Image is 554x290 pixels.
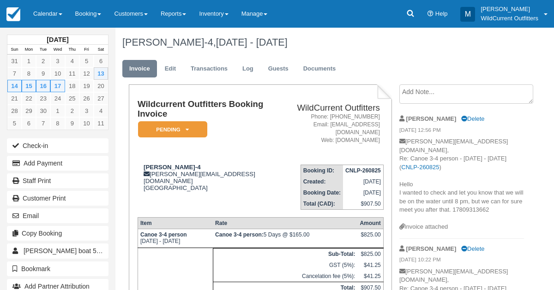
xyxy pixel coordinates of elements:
[36,55,50,67] a: 2
[301,176,343,187] th: Created:
[435,10,448,17] span: Help
[22,55,36,67] a: 1
[122,60,157,78] a: Invoice
[399,126,524,136] em: [DATE] 12:56 PM
[138,218,213,229] th: Item
[343,187,383,198] td: [DATE]
[36,67,50,80] a: 9
[399,137,524,223] p: [PERSON_NAME][EMAIL_ADDRESS][DOMAIN_NAME], Re: Canoe 3-4 person - [DATE] - [DATE] ( ) Hello I wan...
[213,229,357,248] td: 5 Days @ $165.00
[47,36,68,43] strong: [DATE]
[301,187,343,198] th: Booking Date:
[7,156,108,171] button: Add Payment
[65,105,79,117] a: 2
[36,80,50,92] a: 16
[50,67,65,80] a: 10
[213,249,357,260] th: Sub-Total:
[65,55,79,67] a: 4
[235,60,260,78] a: Log
[357,249,383,260] td: $825.00
[94,117,108,130] a: 11
[22,105,36,117] a: 29
[79,117,94,130] a: 10
[79,67,94,80] a: 12
[50,117,65,130] a: 8
[216,36,288,48] span: [DATE] - [DATE]
[7,226,108,241] button: Copy Booking
[94,67,108,80] a: 13
[79,55,94,67] a: 5
[357,271,383,282] td: $41.25
[428,11,434,17] i: Help
[22,67,36,80] a: 8
[283,103,379,113] h2: WildCurrent Outfitters
[22,45,36,55] th: Mon
[406,115,457,122] strong: [PERSON_NAME]
[360,231,380,245] div: $825.00
[461,245,484,252] a: Delete
[79,80,94,92] a: 19
[22,92,36,105] a: 22
[461,115,484,122] a: Delete
[7,55,22,67] a: 31
[94,105,108,117] a: 4
[94,80,108,92] a: 20
[65,67,79,80] a: 11
[22,117,36,130] a: 6
[138,229,213,248] td: [DATE] - [DATE]
[215,231,264,238] strong: Canoe 3-4 person
[213,271,357,282] td: Cancelation fee (5%):
[7,105,22,117] a: 28
[345,167,381,174] strong: CNLP-260825
[65,117,79,130] a: 9
[343,176,383,187] td: [DATE]
[399,256,524,266] em: [DATE] 10:22 PM
[138,100,279,118] h1: Wildcurrent Outfitters Booking Invoice
[50,105,65,117] a: 1
[7,261,108,276] button: Bookmark
[24,247,103,254] span: [PERSON_NAME] boat 5
[7,243,108,258] a: [PERSON_NAME] boat 5 2
[65,92,79,105] a: 25
[50,80,65,92] a: 17
[261,60,295,78] a: Guests
[138,164,279,191] div: [PERSON_NAME][EMAIL_ADDRESS][DOMAIN_NAME] [GEOGRAPHIC_DATA]
[7,173,108,188] a: Staff Print
[399,223,524,231] div: Invoice attached
[138,121,207,137] em: Pending
[50,92,65,105] a: 24
[79,105,94,117] a: 3
[138,121,204,138] a: Pending
[94,55,108,67] a: 6
[460,7,475,22] div: M
[50,55,65,67] a: 3
[213,260,357,271] td: GST (5%):
[6,7,20,21] img: checkfront-main-nav-mini-logo.png
[65,80,79,92] a: 18
[296,60,343,78] a: Documents
[357,260,383,271] td: $41.25
[213,218,357,229] th: Rate
[36,45,50,55] th: Tue
[140,231,187,238] strong: Canoe 3-4 person
[50,45,65,55] th: Wed
[65,45,79,55] th: Thu
[7,67,22,80] a: 7
[481,14,538,23] p: WildCurrent Outfitters
[79,45,94,55] th: Fri
[122,37,524,48] h1: [PERSON_NAME]-4,
[283,113,379,145] address: Phone: [PHONE_NUMBER] Email: [EMAIL_ADDRESS][DOMAIN_NAME] Web: [DOMAIN_NAME]
[184,60,235,78] a: Transactions
[7,138,108,153] button: Check-in
[36,92,50,105] a: 23
[301,165,343,177] th: Booking ID:
[401,164,439,171] a: CNLP-260825
[7,45,22,55] th: Sun
[98,247,107,255] span: 2
[343,198,383,210] td: $907.50
[22,80,36,92] a: 15
[94,45,108,55] th: Sat
[79,92,94,105] a: 26
[7,208,108,223] button: Email
[357,218,383,229] th: Amount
